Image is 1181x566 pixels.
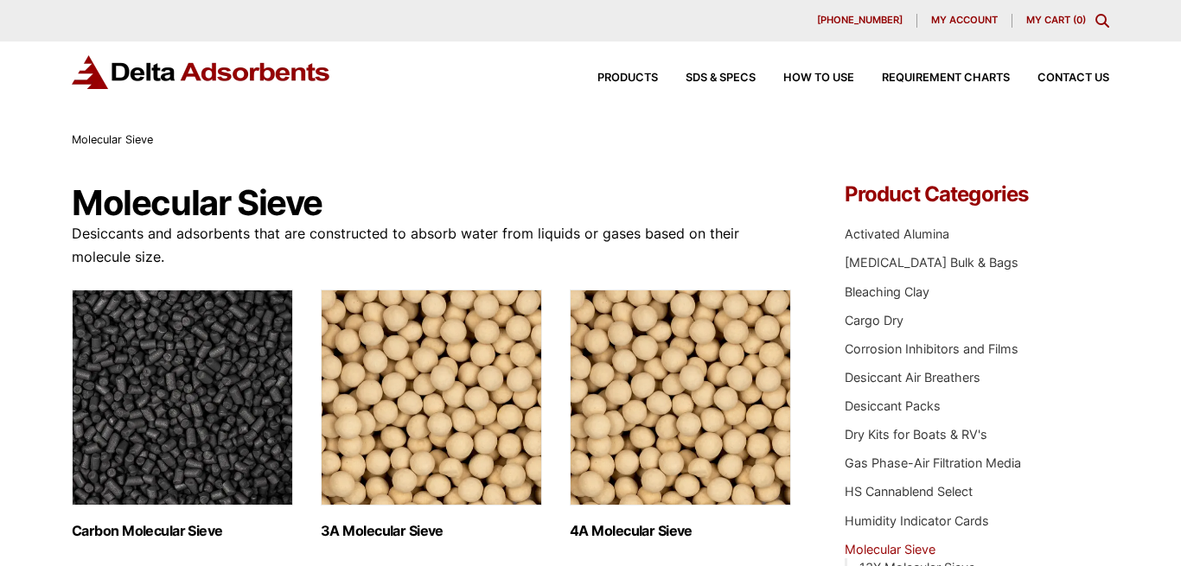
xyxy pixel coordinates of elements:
[845,484,973,499] a: HS Cannablend Select
[845,542,935,556] a: Molecular Sieve
[72,523,293,539] h2: Carbon Molecular Sieve
[321,523,542,539] h2: 3A Molecular Sieve
[783,73,854,84] span: How to Use
[845,370,980,385] a: Desiccant Air Breathers
[845,226,949,241] a: Activated Alumina
[321,289,542,506] img: 3A Molecular Sieve
[597,73,658,84] span: Products
[845,255,1018,270] a: [MEDICAL_DATA] Bulk & Bags
[882,73,1010,84] span: Requirement Charts
[845,398,941,413] a: Desiccant Packs
[1026,14,1086,26] a: My Cart (0)
[845,427,987,442] a: Dry Kits for Boats & RV's
[72,289,293,539] a: Visit product category Carbon Molecular Sieve
[570,289,791,506] img: 4A Molecular Sieve
[803,14,917,28] a: [PHONE_NUMBER]
[72,222,793,269] p: Desiccants and adsorbents that are constructed to absorb water from liquids or gases based on the...
[1010,73,1109,84] a: Contact Us
[845,455,1021,470] a: Gas Phase-Air Filtration Media
[72,133,153,146] span: Molecular Sieve
[1037,73,1109,84] span: Contact Us
[72,55,331,89] img: Delta Adsorbents
[845,184,1109,205] h4: Product Categories
[845,341,1018,356] a: Corrosion Inhibitors and Films
[917,14,1012,28] a: My account
[570,289,791,539] a: Visit product category 4A Molecular Sieve
[686,73,756,84] span: SDS & SPECS
[72,184,793,222] h1: Molecular Sieve
[845,313,903,328] a: Cargo Dry
[931,16,998,25] span: My account
[321,289,542,539] a: Visit product category 3A Molecular Sieve
[658,73,756,84] a: SDS & SPECS
[756,73,854,84] a: How to Use
[570,523,791,539] h2: 4A Molecular Sieve
[854,73,1010,84] a: Requirement Charts
[1076,14,1082,26] span: 0
[72,289,293,506] img: Carbon Molecular Sieve
[817,16,903,25] span: [PHONE_NUMBER]
[1095,14,1109,28] div: Toggle Modal Content
[845,513,989,528] a: Humidity Indicator Cards
[845,284,929,299] a: Bleaching Clay
[570,73,658,84] a: Products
